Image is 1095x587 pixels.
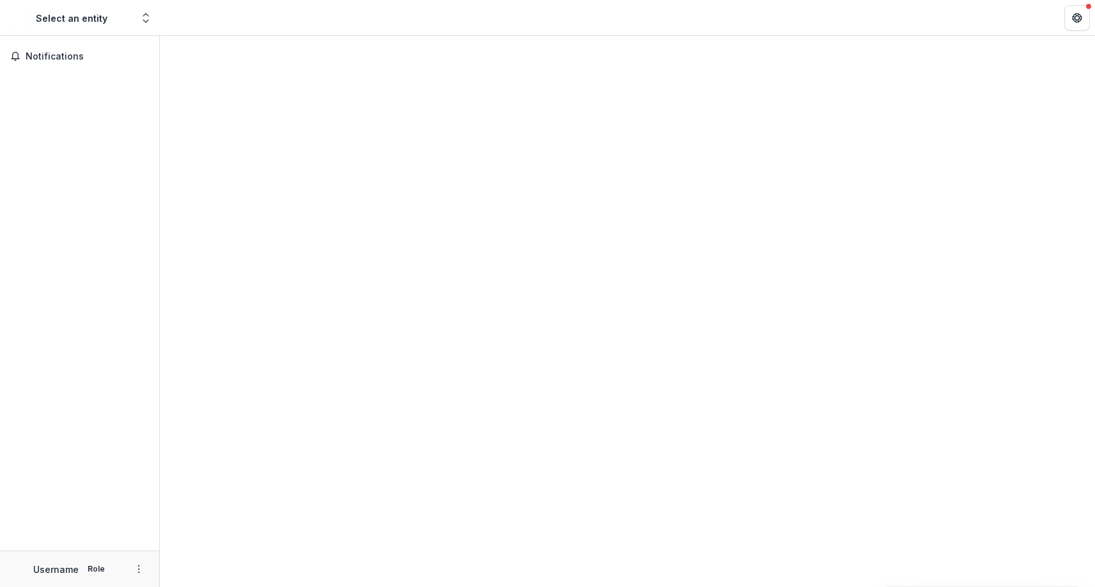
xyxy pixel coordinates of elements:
[5,46,154,67] button: Notifications
[1064,5,1090,31] button: Get Help
[84,563,109,575] p: Role
[137,5,155,31] button: Open entity switcher
[36,12,107,25] div: Select an entity
[26,51,149,62] span: Notifications
[131,561,146,577] button: More
[33,563,79,576] p: Username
